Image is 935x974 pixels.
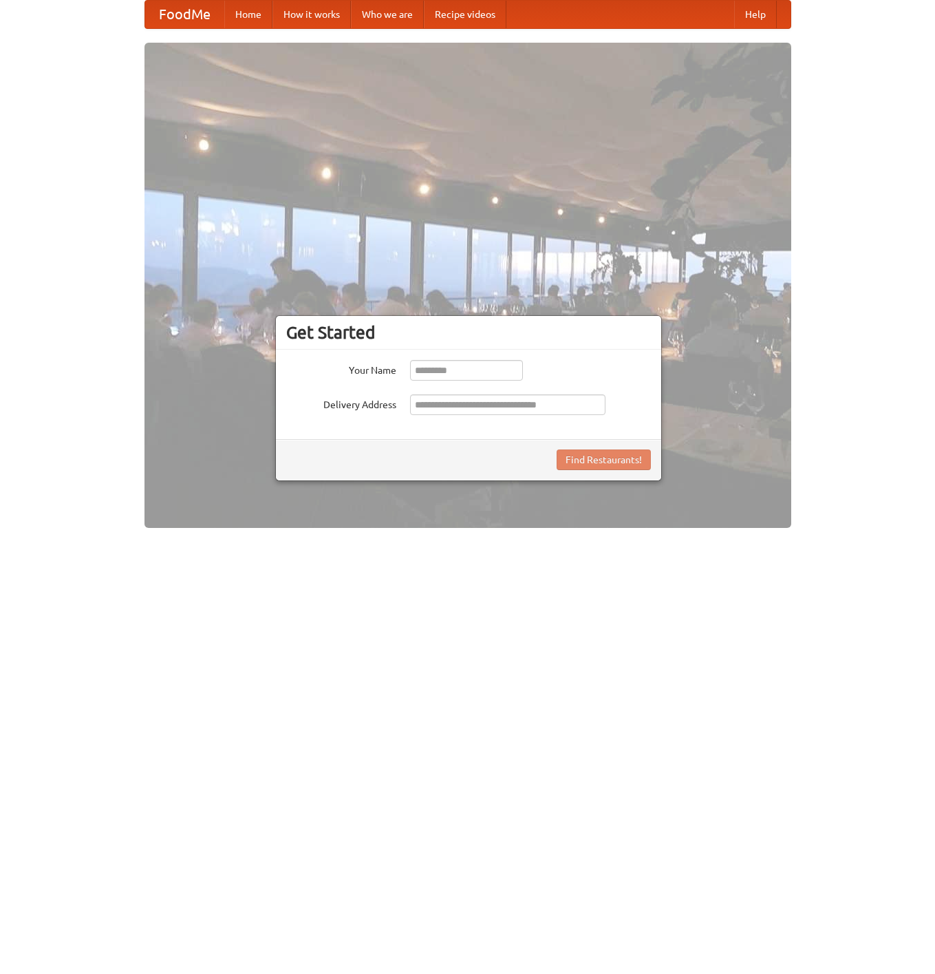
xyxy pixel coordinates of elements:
[224,1,272,28] a: Home
[424,1,506,28] a: Recipe videos
[286,360,396,377] label: Your Name
[145,1,224,28] a: FoodMe
[557,449,651,470] button: Find Restaurants!
[734,1,777,28] a: Help
[286,322,651,343] h3: Get Started
[272,1,351,28] a: How it works
[286,394,396,412] label: Delivery Address
[351,1,424,28] a: Who we are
